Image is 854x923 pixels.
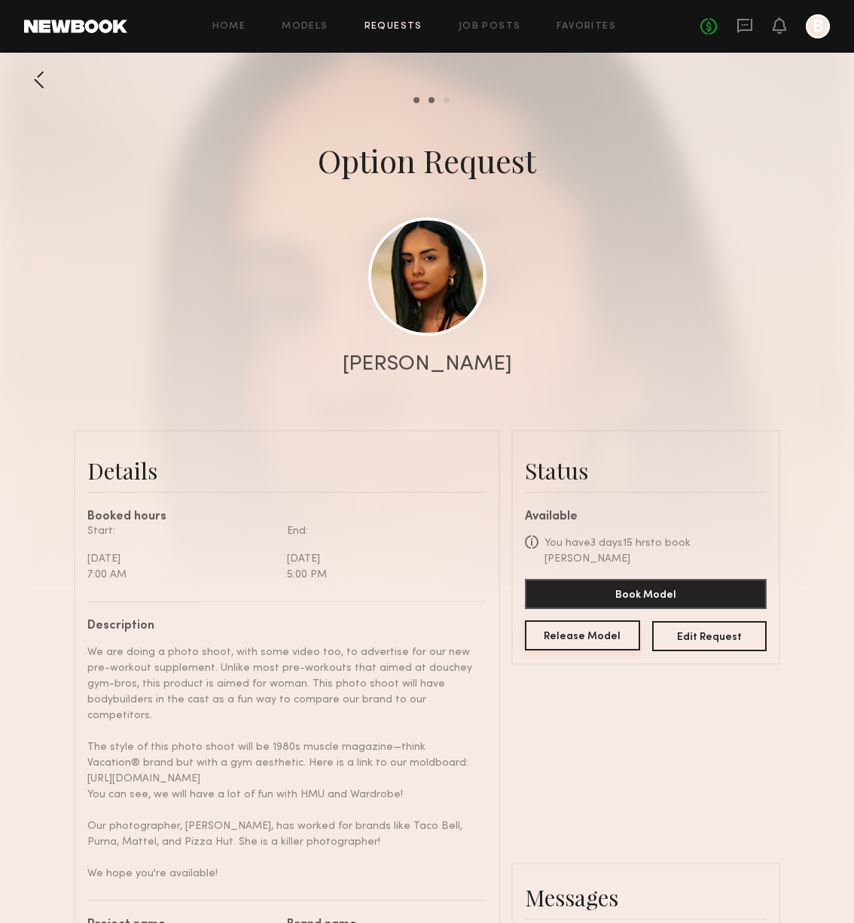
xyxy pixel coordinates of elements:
div: Details [87,455,486,486]
div: [PERSON_NAME] [343,354,512,375]
a: B [806,14,830,38]
div: 5:00 PM [287,567,475,583]
div: Booked hours [87,511,486,523]
button: Book Model [525,579,767,609]
div: [DATE] [287,551,475,567]
div: Start: [87,523,276,539]
div: We are doing a photo shoot, with some video too, to advertise for our new pre-workout supplement.... [87,644,475,882]
div: Option Request [318,139,536,181]
button: Edit Request [652,621,767,651]
div: Messages [525,882,767,912]
a: Home [212,22,246,32]
a: Models [282,22,328,32]
div: Status [525,455,767,486]
div: You have 3 days 15 hrs to book [PERSON_NAME] [544,535,767,567]
div: End: [287,523,475,539]
div: Description [87,620,475,632]
a: Job Posts [459,22,521,32]
a: Favorites [557,22,616,32]
a: Requests [364,22,422,32]
button: Release Model [525,620,640,650]
div: [DATE] [87,551,276,567]
div: 7:00 AM [87,567,276,583]
div: Available [525,511,767,523]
